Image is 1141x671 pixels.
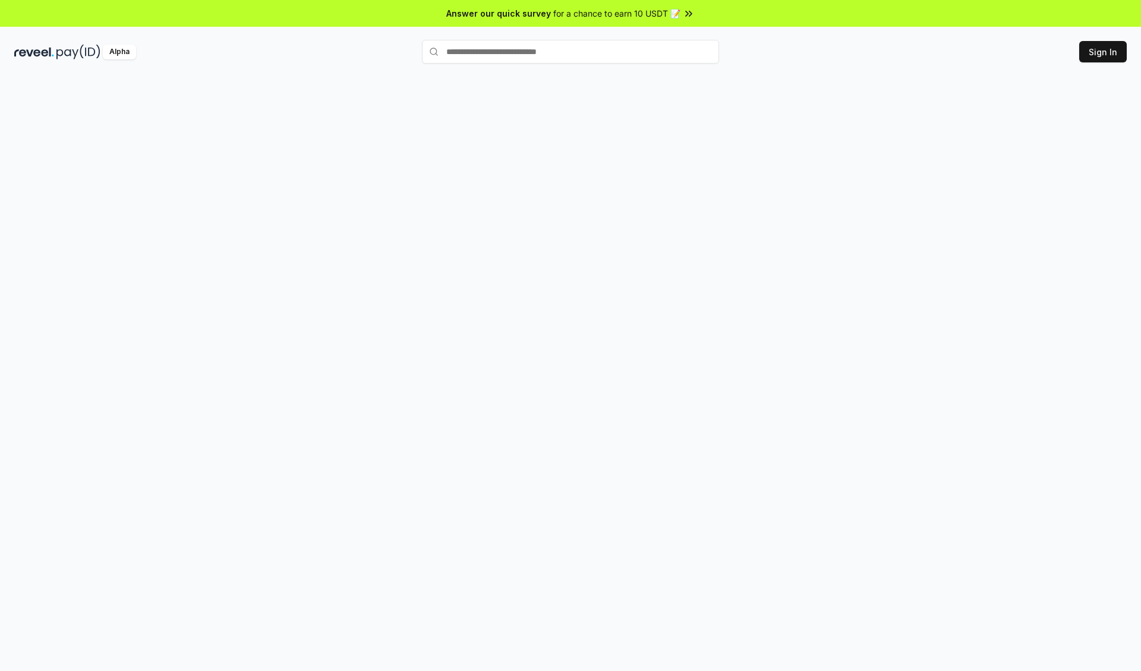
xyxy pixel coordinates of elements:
span: Answer our quick survey [446,7,551,20]
button: Sign In [1079,41,1127,62]
div: Alpha [103,45,136,59]
img: pay_id [56,45,100,59]
span: for a chance to earn 10 USDT 📝 [553,7,680,20]
img: reveel_dark [14,45,54,59]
